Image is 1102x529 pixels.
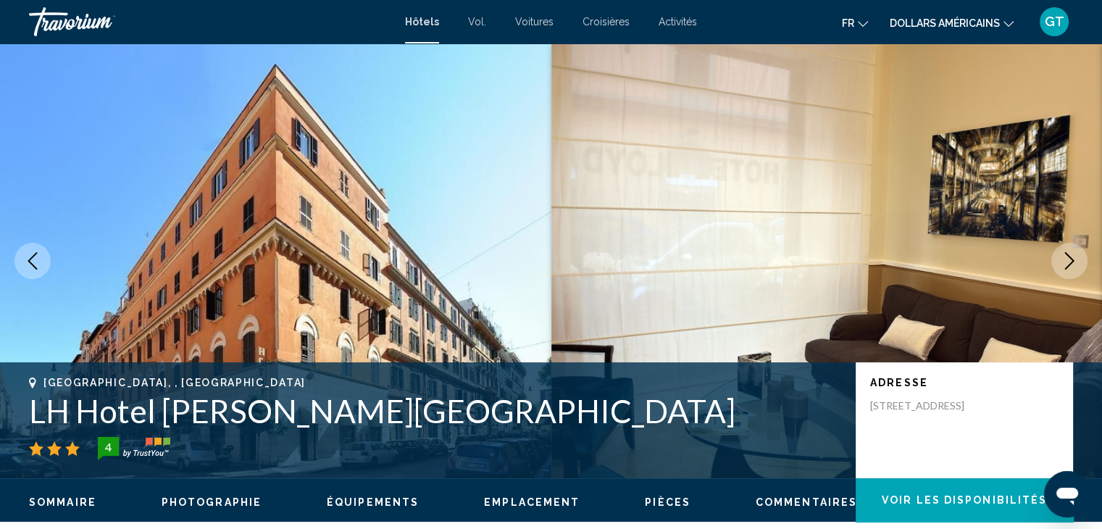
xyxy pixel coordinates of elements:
div: 4 [93,438,122,456]
span: Pièces [645,496,690,508]
a: Voitures [515,16,554,28]
button: Voir les disponibilités [856,478,1073,522]
button: Changer de devise [890,12,1014,33]
button: Menu utilisateur [1035,7,1073,37]
button: Next image [1051,243,1088,279]
font: dollars américains [890,17,1000,29]
font: fr [842,17,854,29]
button: Changer de langue [842,12,868,33]
h1: LH Hotel [PERSON_NAME][GEOGRAPHIC_DATA] [29,392,841,430]
a: Travorium [29,7,391,36]
span: Photographie [162,496,262,508]
a: Croisières [583,16,630,28]
img: trustyou-badge-hor.svg [98,437,170,460]
span: Équipements [327,496,419,508]
a: Vol. [468,16,486,28]
p: Adresse [870,377,1059,388]
a: Activités [659,16,697,28]
span: [GEOGRAPHIC_DATA], , [GEOGRAPHIC_DATA] [43,377,306,388]
iframe: Bouton de lancement de la fenêtre de messagerie [1044,471,1090,517]
button: Pièces [645,496,690,509]
button: Emplacement [484,496,580,509]
button: Commentaires [756,496,857,509]
span: Emplacement [484,496,580,508]
span: Voir les disponibilités [882,495,1047,507]
span: Sommaire [29,496,96,508]
button: Sommaire [29,496,96,509]
a: Hôtels [405,16,439,28]
font: GT [1045,14,1064,29]
button: Équipements [327,496,419,509]
button: Previous image [14,243,51,279]
span: Commentaires [756,496,857,508]
button: Photographie [162,496,262,509]
p: [STREET_ADDRESS] [870,399,986,412]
